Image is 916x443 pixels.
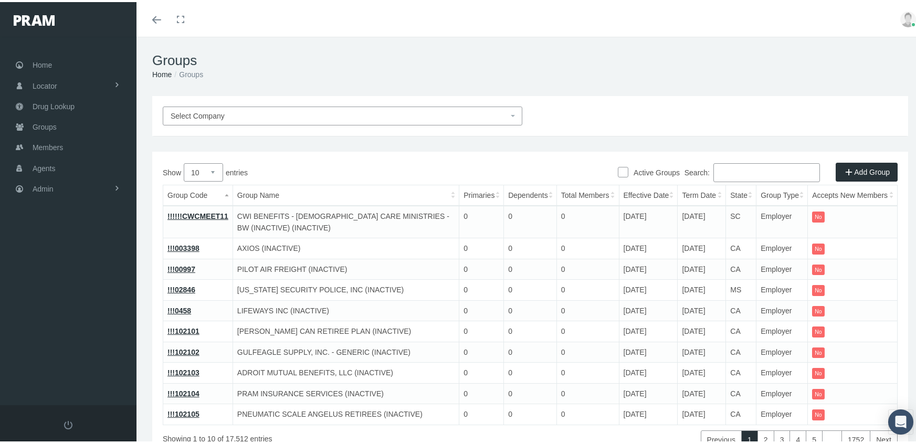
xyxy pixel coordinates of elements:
[756,278,808,299] td: Employer
[459,236,504,257] td: 0
[184,161,223,180] select: Showentries
[812,209,824,220] itemstyle: No
[167,304,191,313] a: !!!0458
[504,319,557,340] td: 0
[812,262,824,273] itemstyle: No
[33,115,57,135] span: Groups
[556,298,619,319] td: 0
[14,13,55,24] img: PRAM_20_x_78.png
[726,204,756,236] td: SC
[812,407,824,418] itemstyle: No
[678,381,726,402] td: [DATE]
[556,183,619,204] th: Total Members: activate to sort column ascending
[167,387,199,396] a: !!!102104
[756,183,808,204] th: Group Type: activate to sort column ascending
[619,319,678,340] td: [DATE]
[619,278,678,299] td: [DATE]
[167,346,199,354] a: !!!102102
[756,402,808,423] td: Employer
[726,381,756,402] td: CA
[678,298,726,319] td: [DATE]
[556,278,619,299] td: 0
[163,183,233,204] th: Group Code: activate to sort column descending
[756,204,808,236] td: Employer
[459,204,504,236] td: 0
[171,110,225,118] span: Select Company
[556,381,619,402] td: 0
[504,340,557,361] td: 0
[619,183,678,204] th: Effective Date: activate to sort column ascending
[756,381,808,402] td: Employer
[726,298,756,319] td: CA
[172,67,203,78] li: Groups
[152,68,172,77] a: Home
[504,257,557,278] td: 0
[459,361,504,382] td: 0
[628,165,680,176] label: Active Groups
[233,204,459,236] td: CWI BENEFITS - [DEMOGRAPHIC_DATA] CARE MINISTRIES - BW (INACTIVE) (INACTIVE)
[233,402,459,423] td: PNEUMATIC SCALE ANGELUS RETIREES (INACTIVE)
[808,183,898,204] th: Accepts New Members: activate to sort column ascending
[556,257,619,278] td: 0
[504,183,557,204] th: Dependents: activate to sort column ascending
[504,236,557,257] td: 0
[459,257,504,278] td: 0
[152,50,908,67] h1: Groups
[756,340,808,361] td: Employer
[619,381,678,402] td: [DATE]
[678,236,726,257] td: [DATE]
[556,236,619,257] td: 0
[233,183,459,204] th: Group Name: activate to sort column ascending
[678,183,726,204] th: Term Date: activate to sort column ascending
[726,361,756,382] td: CA
[678,361,726,382] td: [DATE]
[812,283,824,294] itemstyle: No
[619,236,678,257] td: [DATE]
[619,257,678,278] td: [DATE]
[459,298,504,319] td: 0
[726,278,756,299] td: MS
[459,278,504,299] td: 0
[812,241,824,252] itemstyle: No
[504,204,557,236] td: 0
[678,257,726,278] td: [DATE]
[556,204,619,236] td: 0
[756,236,808,257] td: Employer
[233,319,459,340] td: [PERSON_NAME] CAN RETIREE PLAN (INACTIVE)
[812,304,824,315] itemstyle: No
[33,135,63,155] span: Members
[167,283,195,292] a: !!!02846
[163,161,530,180] label: Show entries
[812,366,824,377] itemstyle: No
[504,278,557,299] td: 0
[459,381,504,402] td: 0
[33,156,56,176] span: Agents
[678,319,726,340] td: [DATE]
[167,408,199,416] a: !!!102105
[167,263,195,271] a: !!!00997
[726,340,756,361] td: CA
[167,325,199,333] a: !!!102101
[233,278,459,299] td: [US_STATE] SECURITY POLICE, INC (INACTIVE)
[233,236,459,257] td: AXIOS (INACTIVE)
[504,381,557,402] td: 0
[685,161,820,180] label: Search:
[33,94,75,114] span: Drug Lookup
[713,161,820,180] input: Search:
[459,319,504,340] td: 0
[678,278,726,299] td: [DATE]
[619,298,678,319] td: [DATE]
[459,183,504,204] th: Primaries: activate to sort column ascending
[33,53,52,73] span: Home
[233,361,459,382] td: ADROIT MUTUAL BENEFITS, LLC (INACTIVE)
[812,345,824,356] itemstyle: No
[459,402,504,423] td: 0
[678,340,726,361] td: [DATE]
[556,319,619,340] td: 0
[556,402,619,423] td: 0
[167,210,228,218] a: !!!!!!CWCMEET11
[678,204,726,236] td: [DATE]
[233,257,459,278] td: PILOT AIR FREIGHT (INACTIVE)
[556,361,619,382] td: 0
[33,74,57,94] span: Locator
